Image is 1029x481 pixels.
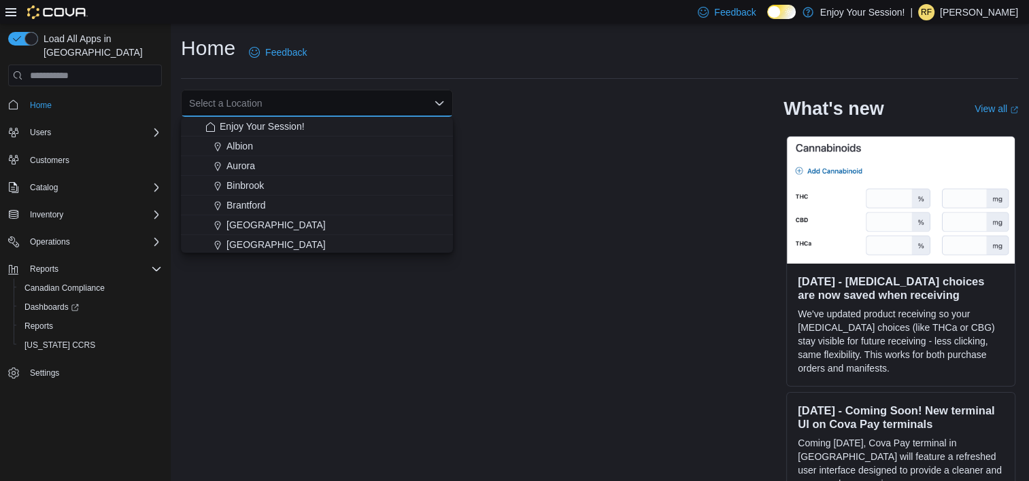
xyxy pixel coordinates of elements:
[24,261,64,277] button: Reports
[19,318,58,334] a: Reports
[24,340,95,351] span: [US_STATE] CCRS
[3,205,167,224] button: Inventory
[3,260,167,279] button: Reports
[24,179,63,196] button: Catalog
[30,209,63,220] span: Inventory
[24,207,69,223] button: Inventory
[19,337,101,353] a: [US_STATE] CCRS
[798,307,1004,375] p: We've updated product receiving so your [MEDICAL_DATA] choices (like THCa or CBG) stay visible fo...
[24,364,162,381] span: Settings
[24,207,162,223] span: Inventory
[19,318,162,334] span: Reports
[226,179,264,192] span: Binbrook
[226,218,326,232] span: [GEOGRAPHIC_DATA]
[3,178,167,197] button: Catalog
[767,5,796,19] input: Dark Mode
[24,152,162,168] span: Customers
[24,283,105,293] span: Canadian Compliance
[798,274,1004,302] h3: [DATE] - [MEDICAL_DATA] choices are now saved when receiving
[14,279,167,298] button: Canadian Compliance
[19,280,110,296] a: Canadian Compliance
[24,321,53,332] span: Reports
[24,234,162,250] span: Operations
[226,139,253,153] span: Albion
[265,46,307,59] span: Feedback
[1010,106,1018,114] svg: External link
[3,232,167,251] button: Operations
[19,299,162,315] span: Dashboards
[38,32,162,59] span: Load All Apps in [GEOGRAPHIC_DATA]
[181,215,453,235] button: [GEOGRAPHIC_DATA]
[940,4,1018,20] p: [PERSON_NAME]
[24,365,65,381] a: Settings
[434,98,445,109] button: Close list of options
[3,123,167,142] button: Users
[243,39,312,66] a: Feedback
[30,182,58,193] span: Catalog
[3,150,167,170] button: Customers
[24,152,75,168] a: Customers
[30,368,59,378] span: Settings
[14,298,167,317] a: Dashboards
[181,35,235,62] h1: Home
[14,336,167,355] button: [US_STATE] CCRS
[24,124,162,141] span: Users
[226,238,326,251] span: [GEOGRAPHIC_DATA]
[30,127,51,138] span: Users
[910,4,913,20] p: |
[767,19,768,20] span: Dark Mode
[181,176,453,196] button: Binbrook
[226,198,266,212] span: Brantford
[24,302,79,313] span: Dashboards
[3,363,167,382] button: Settings
[181,196,453,215] button: Brantford
[30,264,58,274] span: Reports
[220,120,305,133] span: Enjoy Your Session!
[181,117,453,137] button: Enjoy Your Session!
[30,155,69,166] span: Customers
[14,317,167,336] button: Reports
[181,137,453,156] button: Albion
[27,5,88,19] img: Cova
[30,100,52,111] span: Home
[30,236,70,247] span: Operations
[24,96,162,113] span: Home
[226,159,255,173] span: Aurora
[181,156,453,176] button: Aurora
[8,89,162,418] nav: Complex example
[24,234,75,250] button: Operations
[24,261,162,277] span: Reports
[19,299,84,315] a: Dashboards
[19,280,162,296] span: Canadian Compliance
[918,4,934,20] div: Romaine Francis
[19,337,162,353] span: Washington CCRS
[921,4,932,20] span: RF
[975,103,1018,114] a: View allExternal link
[798,404,1004,431] h3: [DATE] - Coming Soon! New terminal UI on Cova Pay terminals
[820,4,905,20] p: Enjoy Your Session!
[783,98,883,120] h2: What's new
[181,235,453,255] button: [GEOGRAPHIC_DATA]
[3,94,167,114] button: Home
[24,97,57,113] a: Home
[24,124,56,141] button: Users
[24,179,162,196] span: Catalog
[714,5,756,19] span: Feedback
